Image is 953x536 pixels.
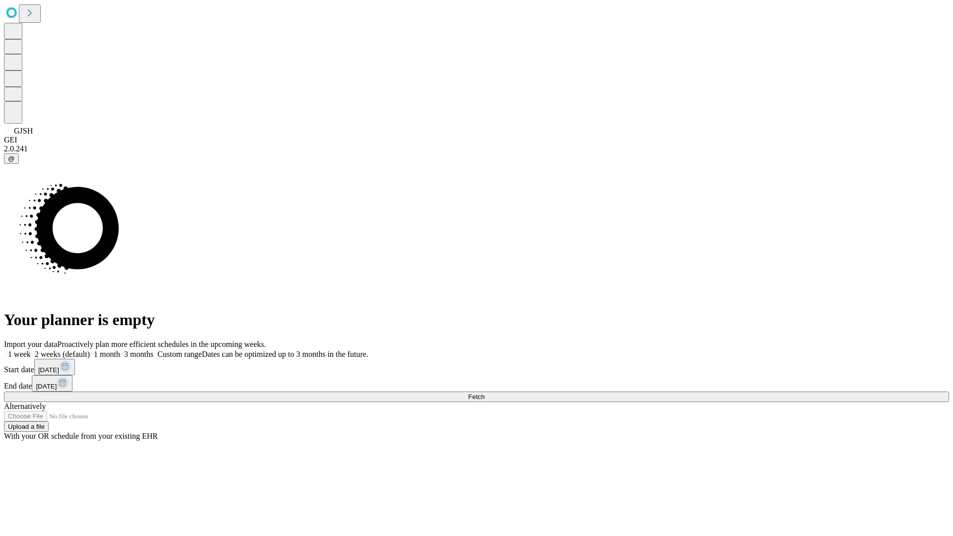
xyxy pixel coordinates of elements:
h1: Your planner is empty [4,311,949,329]
span: With your OR schedule from your existing EHR [4,432,158,440]
button: Fetch [4,392,949,402]
span: 1 month [94,350,120,358]
span: Fetch [468,393,484,401]
span: [DATE] [38,366,59,374]
span: Import your data [4,340,58,348]
button: [DATE] [34,359,75,375]
span: @ [8,155,15,162]
span: 3 months [124,350,153,358]
div: GEI [4,135,949,144]
button: @ [4,153,19,164]
span: Dates can be optimized up to 3 months in the future. [202,350,368,358]
div: 2.0.241 [4,144,949,153]
span: Alternatively [4,402,46,410]
span: [DATE] [36,383,57,390]
span: GJSH [14,127,33,135]
span: 2 weeks (default) [35,350,90,358]
button: Upload a file [4,421,49,432]
div: Start date [4,359,949,375]
div: End date [4,375,949,392]
button: [DATE] [32,375,72,392]
span: Proactively plan more efficient schedules in the upcoming weeks. [58,340,266,348]
span: 1 week [8,350,31,358]
span: Custom range [157,350,202,358]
